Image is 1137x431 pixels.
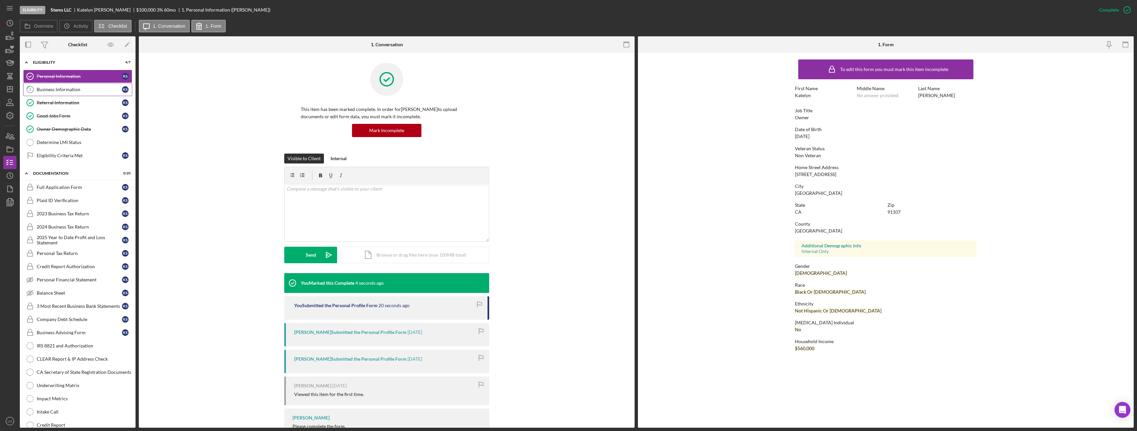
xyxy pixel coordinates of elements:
label: Overview [34,23,53,29]
div: K S [122,276,129,283]
div: K S [122,86,129,93]
button: Overview [20,20,58,32]
a: Full Application FormKS [23,181,132,194]
time: 2025-10-03 20:43 [408,330,422,335]
div: Referral Information [37,100,122,105]
div: 91107 [887,209,901,215]
div: Credit Report [37,422,132,428]
div: 1. Personal Information ([PERSON_NAME]) [181,7,270,13]
div: 2025 Year to Date Profit and Loss Statement [37,235,122,245]
div: No answer provided [857,93,898,98]
div: Please complete the form. [293,424,346,429]
div: Personal Financial Statement [37,277,122,282]
a: Business Advising FormKS [23,326,132,339]
a: Underwriting Matrix [23,379,132,392]
div: Viewed this item for the first time. [294,392,364,397]
div: Business Information [37,87,122,92]
div: CLEAR Report & IP Address Check [37,356,132,362]
div: Balance Sheet [37,290,122,296]
label: 1. Form [206,23,221,29]
div: Katelyn [PERSON_NAME] [77,7,136,13]
div: [GEOGRAPHIC_DATA] [795,191,842,196]
div: 3 % [157,7,163,13]
b: Stems LLC [51,7,71,13]
div: Household Income [795,339,977,344]
div: CA [795,209,802,215]
div: Documentation [33,171,114,175]
div: Good Jobs Form [37,113,122,119]
time: 2025-10-03 20:35 [332,383,347,388]
div: 1. Conversation [371,42,403,47]
div: Gender [795,264,977,269]
div: 0 / 20 [119,171,131,175]
div: Intake Call [37,409,132,414]
a: 3 Most Recent Business Bank StatementsKS [23,300,132,313]
div: Eligibility Criteria Met [37,153,122,158]
div: Ethnicity [795,301,977,306]
time: 2025-10-06 17:57 [378,303,410,308]
div: [PERSON_NAME] [918,93,955,98]
div: Black Or [DEMOGRAPHIC_DATA] [795,289,866,295]
a: Referral InformationKS [23,96,132,109]
div: Katelyn [795,93,811,98]
a: Good Jobs FormKS [23,109,132,123]
label: Activity [73,23,88,29]
div: Last Name [918,86,977,91]
div: K S [122,303,129,309]
div: Underwriting Matrix [37,383,132,388]
time: 2025-10-06 17:57 [355,280,384,286]
div: Checklist [68,42,87,47]
div: K S [122,73,129,80]
a: CLEAR Report & IP Address Check [23,352,132,366]
div: Owner [795,115,809,120]
div: Zip [887,202,977,208]
div: Non Veteran [795,153,821,158]
div: K S [122,197,129,204]
p: This item has been marked complete. In order for [PERSON_NAME] to upload documents or edit form d... [301,106,473,121]
div: Company Debt Schedule [37,317,122,322]
div: Eligibility [20,6,45,14]
div: City [795,184,977,189]
div: IRS 8821 and Authorization [37,343,132,348]
div: K S [122,113,129,119]
div: [PERSON_NAME] [293,415,330,420]
div: Additional Demographic Info [802,243,970,248]
div: Race [795,282,977,288]
div: Owner Demographic Data [37,126,122,132]
div: K S [122,290,129,296]
div: Visible to Client [288,154,321,163]
div: K S [122,210,129,217]
tspan: 2 [29,87,31,91]
div: Internal Only [802,249,970,254]
div: Determine LMI Status [37,140,132,145]
label: 1. Conversation [153,23,185,29]
div: Complete [1099,3,1119,17]
div: CA Secretary of State Registration Documents [37,370,132,375]
div: Eligibility [33,60,114,64]
div: [MEDICAL_DATA] Individual [795,320,977,325]
button: Activity [59,20,92,32]
div: 4 / 7 [119,60,131,64]
div: First Name [795,86,853,91]
button: Send [284,247,337,263]
button: Complete [1092,3,1134,17]
a: IRS 8821 and Authorization [23,339,132,352]
div: K S [122,126,129,132]
div: [DEMOGRAPHIC_DATA] [795,270,847,276]
div: [DATE] [795,134,809,139]
div: K S [122,237,129,243]
div: [PERSON_NAME] Submitted the Personal Profile Form [294,356,407,362]
div: Veteran Status [795,146,977,151]
div: Mark Incomplete [369,124,404,137]
a: Intake Call [23,405,132,418]
div: K S [122,184,129,191]
div: [PERSON_NAME] [294,383,331,388]
div: Send [306,247,316,263]
div: K S [122,224,129,230]
div: To edit this form you must mark this item incomplete [840,67,948,72]
a: Personal Financial StatementKS [23,273,132,286]
a: Eligibility Criteria MetKS [23,149,132,162]
div: Not Hispanic Or [DEMOGRAPHIC_DATA] [795,308,882,313]
div: County [795,221,977,227]
div: Open Intercom Messenger [1115,402,1130,418]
